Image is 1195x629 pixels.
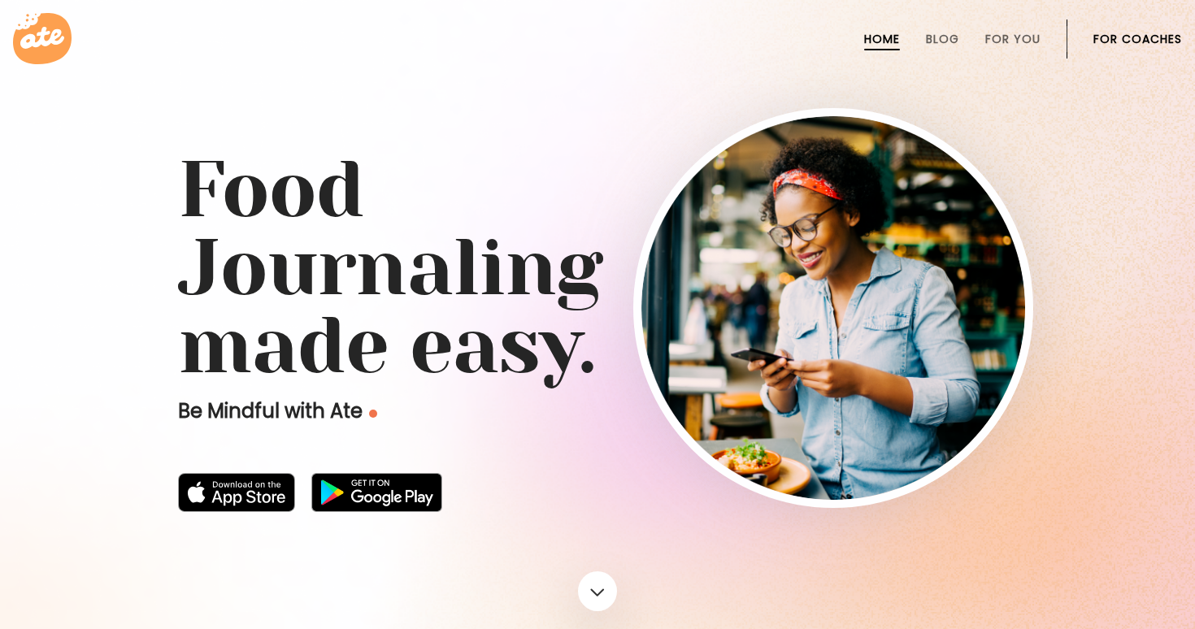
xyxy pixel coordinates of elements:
[178,398,633,424] p: Be Mindful with Ate
[864,33,900,46] a: Home
[178,473,295,512] img: badge-download-apple.svg
[1093,33,1182,46] a: For Coaches
[311,473,442,512] img: badge-download-google.png
[926,33,959,46] a: Blog
[985,33,1041,46] a: For You
[178,151,1017,385] h1: Food Journaling made easy.
[641,116,1025,500] img: home-hero-img-rounded.png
